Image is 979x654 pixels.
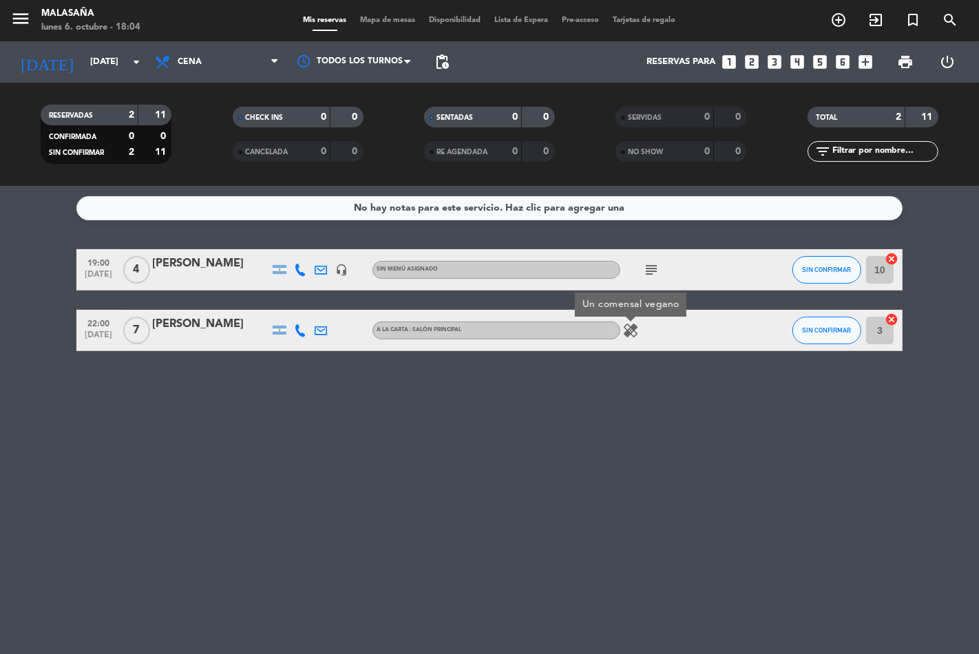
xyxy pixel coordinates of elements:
[488,17,556,24] span: Lista de Espera
[355,200,625,216] div: No hay notas para este servicio. Haz clic para agregar una
[628,149,663,156] span: NO SHOW
[10,8,31,34] button: menu
[834,53,852,71] i: looks_6
[321,147,326,156] strong: 0
[544,147,552,156] strong: 0
[81,330,116,346] span: [DATE]
[622,322,639,339] i: healing
[436,149,487,156] span: RE AGENDADA
[766,53,783,71] i: looks_3
[129,131,134,141] strong: 0
[245,149,288,156] span: CANCELADA
[885,252,898,266] i: cancel
[49,134,96,140] span: CONFIRMADA
[436,114,473,121] span: SENTADAS
[49,112,93,119] span: RESERVADAS
[830,12,847,28] i: add_circle_outline
[628,114,662,121] span: SERVIDAS
[816,114,837,121] span: TOTAL
[831,144,938,159] input: Filtrar por nombre...
[352,147,360,156] strong: 0
[544,112,552,122] strong: 0
[856,53,874,71] i: add_box
[556,17,607,24] span: Pre-acceso
[942,12,958,28] i: search
[41,7,140,21] div: Malasaña
[704,147,710,156] strong: 0
[81,270,116,286] span: [DATE]
[792,317,861,344] button: SIN CONFIRMAR
[123,317,150,344] span: 7
[867,12,884,28] i: exit_to_app
[720,53,738,71] i: looks_one
[178,57,202,67] span: Cena
[735,112,744,122] strong: 0
[743,53,761,71] i: looks_two
[646,56,715,67] span: Reservas para
[643,262,660,278] i: subject
[10,8,31,29] i: menu
[423,17,488,24] span: Disponibilidad
[788,53,806,71] i: looks_4
[512,147,518,156] strong: 0
[803,266,852,273] span: SIN CONFIRMAR
[905,12,921,28] i: turned_in_not
[155,147,169,157] strong: 11
[512,112,518,122] strong: 0
[803,326,852,334] span: SIN CONFIRMAR
[81,315,116,330] span: 22:00
[335,264,348,276] i: headset_mic
[297,17,354,24] span: Mis reservas
[885,313,898,326] i: cancel
[927,41,969,83] div: LOG OUT
[896,112,901,122] strong: 2
[321,112,326,122] strong: 0
[129,147,134,157] strong: 2
[245,114,283,121] span: CHECK INS
[41,21,140,34] div: lunes 6. octubre - 18:04
[354,17,423,24] span: Mapa de mesas
[434,54,450,70] span: pending_actions
[704,112,710,122] strong: 0
[81,254,116,270] span: 19:00
[735,147,744,156] strong: 0
[607,17,683,24] span: Tarjetas de regalo
[128,54,145,70] i: arrow_drop_down
[152,255,269,273] div: [PERSON_NAME]
[811,53,829,71] i: looks_5
[921,112,935,122] strong: 11
[575,293,686,317] div: Un comensal vegano
[155,110,169,120] strong: 11
[792,256,861,284] button: SIN CONFIRMAR
[160,131,169,141] strong: 0
[352,112,360,122] strong: 0
[10,47,83,77] i: [DATE]
[377,266,438,272] span: Sin menú asignado
[129,110,134,120] strong: 2
[939,54,956,70] i: power_settings_new
[377,327,461,333] span: A LA CARTA - Salón Principal
[897,54,914,70] span: print
[814,143,831,160] i: filter_list
[123,256,150,284] span: 4
[49,149,104,156] span: SIN CONFIRMAR
[152,315,269,333] div: [PERSON_NAME]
